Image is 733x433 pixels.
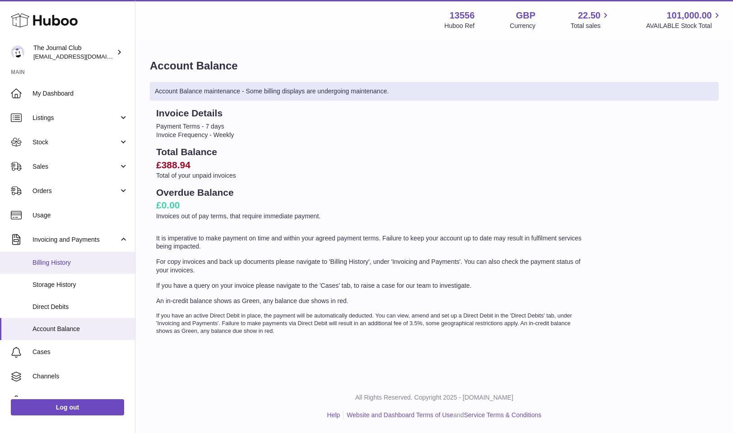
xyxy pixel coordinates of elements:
a: 22.50 Total sales [571,9,611,30]
span: Orders [32,187,119,195]
strong: GBP [516,9,535,22]
a: Service Terms & Conditions [464,411,542,419]
span: Sales [32,162,119,171]
p: If you have a query on your invoice please navigate to the 'Cases' tab, to raise a case for our t... [156,281,586,290]
p: Invoices out of pay terms, that require immediate payment. [156,212,586,221]
h2: £0.00 [156,199,586,212]
span: Storage History [32,281,128,289]
li: Payment Terms - 7 days [156,122,586,131]
div: The Journal Club [33,44,115,61]
span: Direct Debits [32,303,128,311]
a: Log out [11,399,124,415]
p: If you have an active Direct Debit in place, the payment will be automatically deducted. You can ... [156,312,586,335]
li: and [343,411,541,419]
img: hello@thejournalclub.co.uk [11,46,24,59]
span: [EMAIL_ADDRESS][DOMAIN_NAME] [33,53,133,60]
a: 101,000.00 AVAILABLE Stock Total [646,9,722,30]
div: Currency [510,22,536,30]
h2: Invoice Details [156,107,586,120]
span: Listings [32,114,119,122]
p: For copy invoices and back up documents please navigate to 'Billing History', under 'Invoicing an... [156,258,586,275]
div: Account Balance maintenance - Some billing displays are undergoing maintenance. [150,82,719,101]
span: Usage [32,211,128,220]
span: Total sales [571,22,611,30]
a: Help [327,411,340,419]
span: Settings [32,396,128,405]
p: It is imperative to make payment on time and within your agreed payment terms. Failure to keep yo... [156,234,586,251]
h2: Total Balance [156,146,586,158]
span: Invoicing and Payments [32,235,119,244]
p: Total of your unpaid invoices [156,171,586,180]
h2: Overdue Balance [156,186,586,199]
p: An in-credit balance shows as Green, any balance due shows in red. [156,297,586,305]
h2: £388.94 [156,159,586,171]
p: All Rights Reserved. Copyright 2025 - [DOMAIN_NAME] [143,393,726,402]
span: Channels [32,372,128,381]
span: Account Balance [32,325,128,333]
span: Billing History [32,258,128,267]
span: Stock [32,138,119,147]
span: My Dashboard [32,89,128,98]
strong: 13556 [450,9,475,22]
span: AVAILABLE Stock Total [646,22,722,30]
li: Invoice Frequency - Weekly [156,131,586,139]
a: Website and Dashboard Terms of Use [347,411,453,419]
span: Cases [32,348,128,356]
span: 22.50 [578,9,600,22]
div: Huboo Ref [445,22,475,30]
span: 101,000.00 [667,9,712,22]
h1: Account Balance [150,59,719,73]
